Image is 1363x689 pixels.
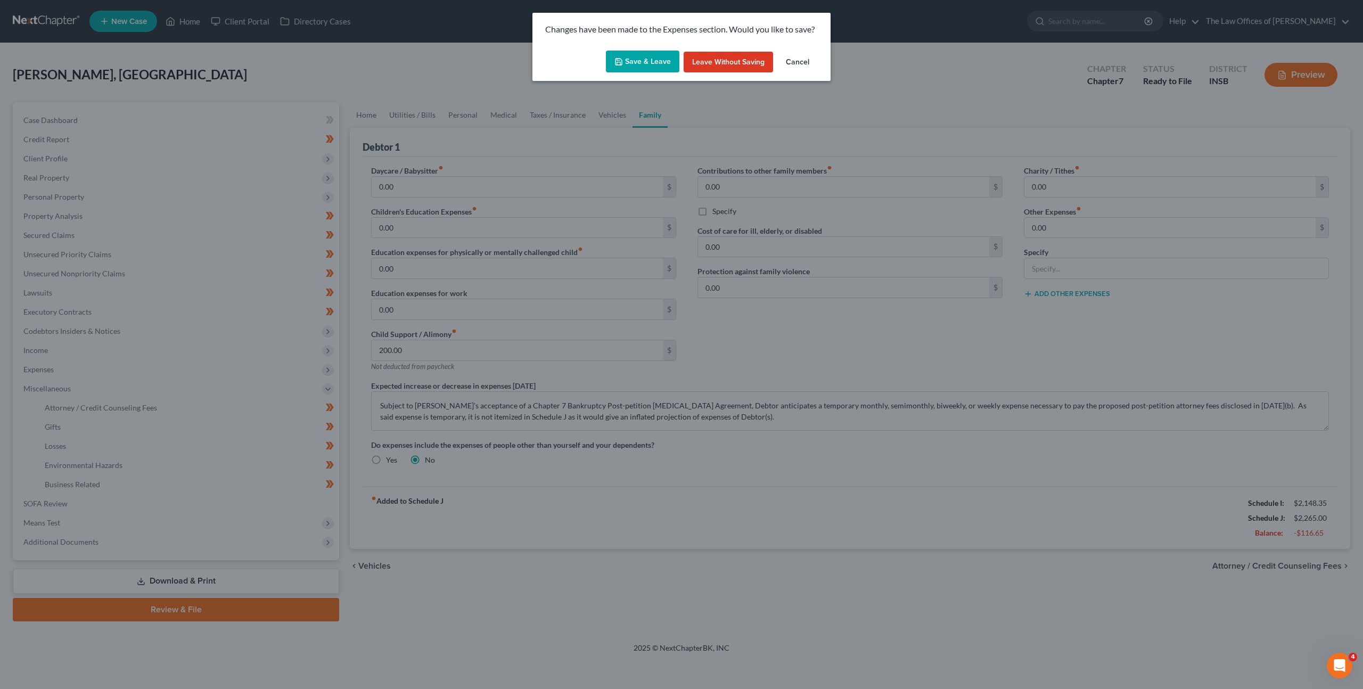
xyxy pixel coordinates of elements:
button: Cancel [777,52,818,73]
p: Changes have been made to the Expenses section. Would you like to save? [545,23,818,36]
button: Leave without Saving [684,52,773,73]
iframe: Intercom live chat [1327,653,1352,678]
button: Save & Leave [606,51,679,73]
span: 4 [1349,653,1357,661]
